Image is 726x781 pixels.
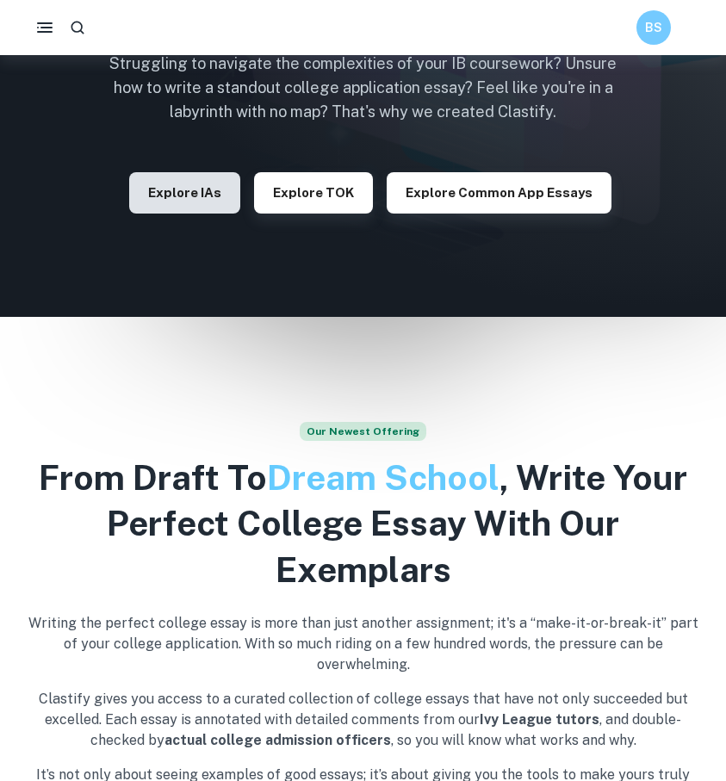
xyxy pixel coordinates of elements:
[164,732,391,748] b: actual college admission officers
[96,52,630,124] h6: Struggling to navigate the complexities of your IB coursework? Unsure how to write a standout col...
[254,183,373,200] a: Explore TOK
[267,457,500,498] span: Dream School
[254,172,373,214] button: Explore TOK
[300,422,426,441] span: Our Newest Offering
[21,689,705,751] p: Clastify gives you access to a curated collection of college essays that have not only succeeded ...
[387,172,611,214] button: Explore Common App essays
[480,711,599,728] b: Ivy League tutors
[21,613,705,675] p: Writing the perfect college essay is more than just another assignment; it's a “make-it-or-break-...
[387,183,611,200] a: Explore Common App essays
[644,18,664,37] h6: BS
[21,455,705,592] h2: From Draft To , Write Your Perfect College Essay With Our Exemplars
[129,172,240,214] button: Explore IAs
[636,10,671,45] button: BS
[129,183,240,200] a: Explore IAs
